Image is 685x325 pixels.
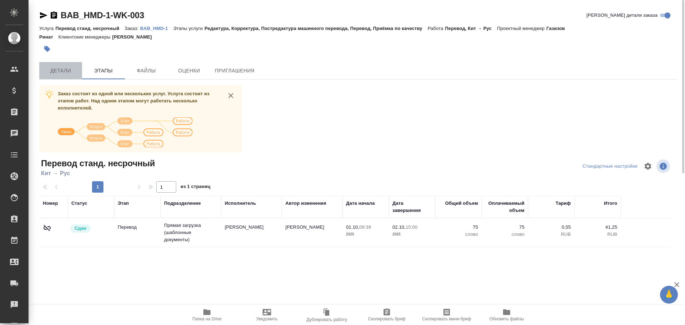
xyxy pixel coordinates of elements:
p: 09:39 [359,224,371,230]
td: [PERSON_NAME] [221,220,282,245]
span: из 1 страниц [181,182,210,193]
p: Перевод [118,224,157,231]
span: Дублировать работу [306,317,347,322]
td: [PERSON_NAME] [282,220,342,245]
span: Настроить таблицу [639,158,656,175]
td: Прямая загрузка (шаблонные документы) [161,218,221,247]
span: Заказ состоит из одной или нескольких услуг. Услуга состоит из этапов работ. Над одним этапом мог... [58,91,209,111]
span: Перевод станд. несрочный [39,158,155,169]
div: Номер [43,200,58,207]
p: Редактура, Корректура, Постредактура машинного перевода, Перевод, Приёмка по качеству [204,26,427,31]
span: Детали [44,66,78,75]
span: Приглашения [215,66,255,75]
p: 41,25 [578,224,617,231]
span: Оценки [172,66,206,75]
p: 0,55 [532,224,571,231]
p: BAB_HMD-1 [140,26,173,31]
p: Заказ: [125,26,140,31]
span: Обновить файлы [489,316,524,321]
button: Скопировать бриф [357,305,417,325]
p: 15:00 [406,224,417,230]
span: Этапы [86,66,121,75]
div: Оплачиваемый объем [485,200,524,214]
div: Подразделение [164,200,201,207]
p: 2025 [392,231,432,238]
span: 🙏 [663,287,675,302]
a: BAB_HMD-1 [140,25,173,31]
span: Уведомить [256,316,278,321]
p: 01.10, [346,224,359,230]
span: Папка на Drive [192,316,222,321]
button: close [225,90,236,101]
p: RUB [532,231,571,238]
p: RUB [578,231,617,238]
button: Добавить тэг [39,41,55,57]
p: Проектный менеджер [497,26,546,31]
button: Скопировать ссылку [50,11,58,20]
span: Скопировать мини-бриф [422,316,471,321]
button: Дублировать работу [297,305,357,325]
p: Этапы услуги [173,26,205,31]
p: Сдан [75,225,86,232]
button: 🙏 [660,286,678,304]
button: Уведомить [237,305,297,325]
div: Дата завершения [392,200,432,214]
p: Перевод станд. несрочный [55,26,125,31]
div: Этап [118,200,129,207]
p: слово [439,231,478,238]
div: Итого [604,200,617,207]
p: Услуга [39,26,55,31]
div: Автор изменения [285,200,326,207]
p: Перевод, Кит → Рус [445,26,497,31]
button: Обновить файлы [477,305,537,325]
button: Скопировать ссылку для ЯМессенджера [39,11,48,20]
p: слово [485,231,524,238]
p: 02.10, [392,224,406,230]
span: Скопировать бриф [368,316,405,321]
p: [PERSON_NAME] [112,34,157,40]
button: Папка на Drive [177,305,237,325]
div: Статус [71,200,87,207]
div: Общий объем [445,200,478,207]
span: Кит → Рус [39,169,155,178]
button: Скопировать мини-бриф [417,305,477,325]
span: Посмотреть информацию [656,159,671,173]
p: 2025 [346,231,385,238]
div: Исполнитель [225,200,256,207]
div: Дата начала [346,200,375,207]
span: Файлы [129,66,163,75]
p: Клиентские менеджеры [59,34,112,40]
a: BAB_HMD-1-WK-003 [61,10,144,20]
span: [PERSON_NAME] детали заказа [587,12,658,19]
p: Работа [428,26,445,31]
div: split button [581,161,639,172]
p: 75 [439,224,478,231]
div: Тариф [555,200,571,207]
p: 75 [485,224,524,231]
